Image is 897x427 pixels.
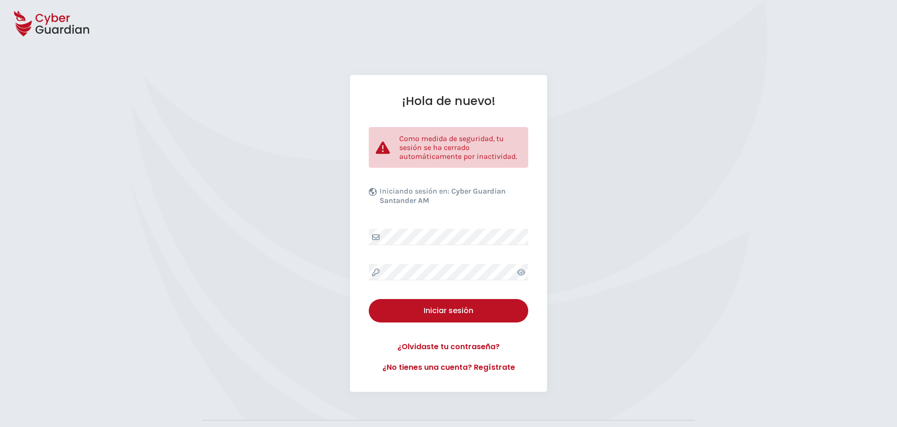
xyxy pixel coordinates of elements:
a: ¿No tienes una cuenta? Regístrate [369,362,528,373]
p: Como medida de seguridad, tu sesión se ha cerrado automáticamente por inactividad. [399,134,521,161]
p: Iniciando sesión en: [380,187,526,210]
button: Iniciar sesión [369,299,528,322]
h1: ¡Hola de nuevo! [369,94,528,108]
div: Iniciar sesión [376,305,521,316]
a: ¿Olvidaste tu contraseña? [369,341,528,352]
b: Cyber Guardian Santander AM [380,187,506,205]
